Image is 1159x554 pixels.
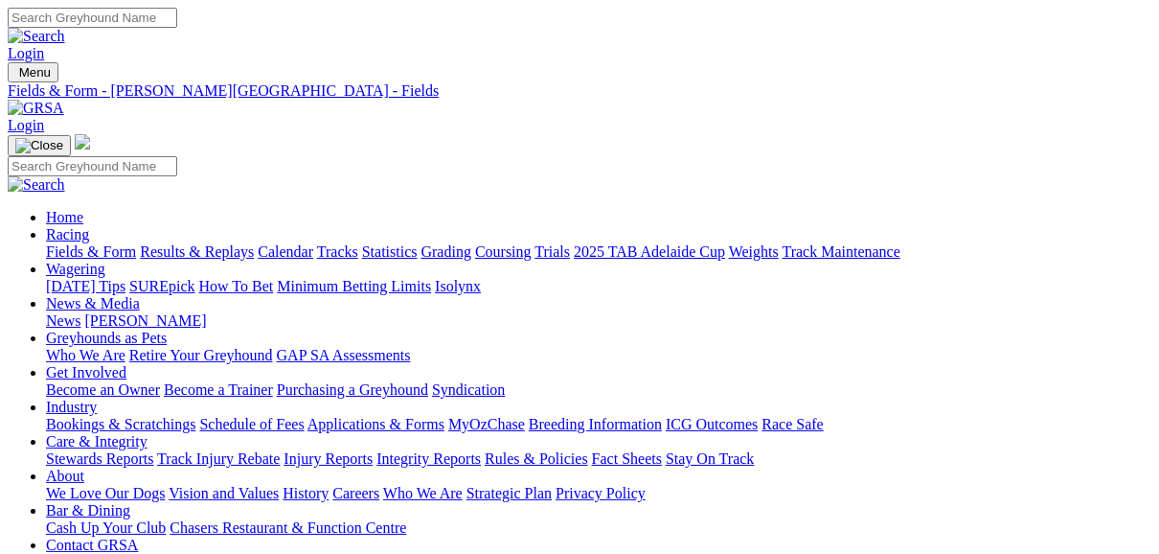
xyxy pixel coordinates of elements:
[46,468,84,484] a: About
[19,65,51,80] span: Menu
[46,347,125,363] a: Who We Are
[448,416,525,432] a: MyOzChase
[783,243,900,260] a: Track Maintenance
[199,416,304,432] a: Schedule of Fees
[283,485,329,501] a: History
[475,243,532,260] a: Coursing
[421,243,471,260] a: Grading
[170,519,406,536] a: Chasers Restaurant & Function Centre
[435,278,481,294] a: Isolynx
[8,62,58,82] button: Toggle navigation
[8,100,64,117] img: GRSA
[46,416,195,432] a: Bookings & Scratchings
[46,399,97,415] a: Industry
[84,312,206,329] a: [PERSON_NAME]
[140,243,254,260] a: Results & Replays
[75,134,90,150] img: logo-grsa-white.png
[46,295,140,312] a: News & Media
[258,243,313,260] a: Calendar
[8,135,71,156] button: Toggle navigation
[666,450,754,467] a: Stay On Track
[432,381,505,398] a: Syndication
[46,243,136,260] a: Fields & Form
[277,347,411,363] a: GAP SA Assessments
[8,176,65,194] img: Search
[46,312,1151,330] div: News & Media
[169,485,279,501] a: Vision and Values
[277,381,428,398] a: Purchasing a Greyhound
[729,243,779,260] a: Weights
[8,45,44,61] a: Login
[46,519,1151,537] div: Bar & Dining
[46,433,148,450] a: Care & Integrity
[46,537,138,553] a: Contact GRSA
[46,485,165,501] a: We Love Our Dogs
[383,485,463,501] a: Who We Are
[574,243,725,260] a: 2025 TAB Adelaide Cup
[46,209,83,225] a: Home
[46,243,1151,261] div: Racing
[332,485,379,501] a: Careers
[307,416,444,432] a: Applications & Forms
[46,347,1151,364] div: Greyhounds as Pets
[8,82,1151,100] a: Fields & Form - [PERSON_NAME][GEOGRAPHIC_DATA] - Fields
[556,485,646,501] a: Privacy Policy
[46,519,166,536] a: Cash Up Your Club
[164,381,273,398] a: Become a Trainer
[157,450,280,467] a: Track Injury Rebate
[199,278,274,294] a: How To Bet
[529,416,662,432] a: Breeding Information
[46,226,89,242] a: Racing
[466,485,552,501] a: Strategic Plan
[284,450,373,467] a: Injury Reports
[8,156,177,176] input: Search
[46,450,1151,468] div: Care & Integrity
[376,450,481,467] a: Integrity Reports
[46,416,1151,433] div: Industry
[534,243,570,260] a: Trials
[46,450,153,467] a: Stewards Reports
[129,278,194,294] a: SUREpick
[46,330,167,346] a: Greyhounds as Pets
[46,364,126,381] a: Get Involved
[46,381,1151,399] div: Get Involved
[15,138,63,153] img: Close
[46,278,125,294] a: [DATE] Tips
[485,450,588,467] a: Rules & Policies
[46,312,80,329] a: News
[46,381,160,398] a: Become an Owner
[592,450,662,467] a: Fact Sheets
[666,416,758,432] a: ICG Outcomes
[46,502,130,519] a: Bar & Dining
[317,243,358,260] a: Tracks
[8,8,177,28] input: Search
[129,347,273,363] a: Retire Your Greyhound
[46,278,1151,295] div: Wagering
[8,117,44,133] a: Login
[8,28,65,45] img: Search
[277,278,431,294] a: Minimum Betting Limits
[761,416,823,432] a: Race Safe
[362,243,418,260] a: Statistics
[46,485,1151,502] div: About
[46,261,105,277] a: Wagering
